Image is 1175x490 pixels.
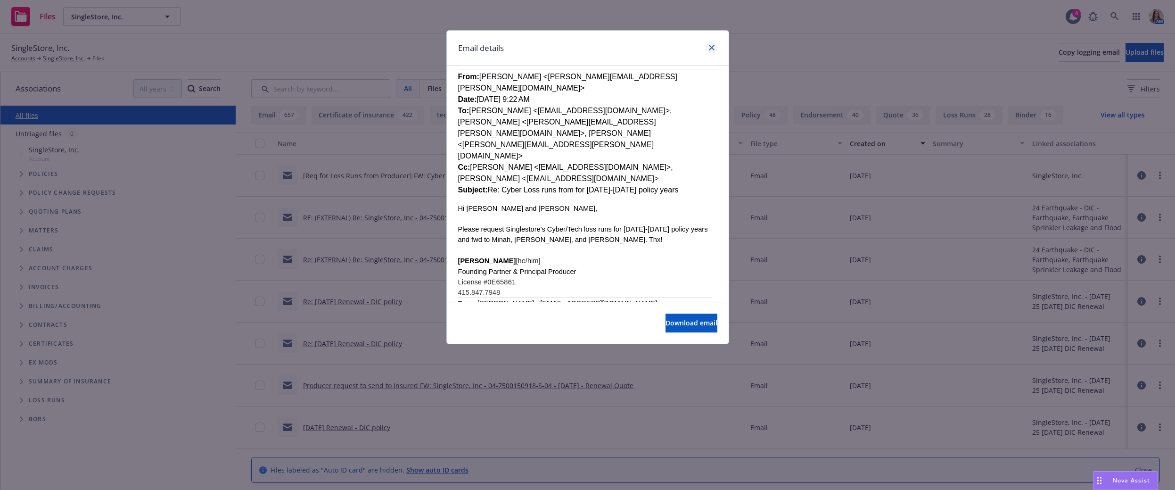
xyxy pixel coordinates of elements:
span: [he/him] [516,257,540,265]
b: Cc: [458,163,470,171]
span: AM [PERSON_NAME] <[EMAIL_ADDRESS][DOMAIN_NAME]>, [PERSON_NAME] <[PERSON_NAME][EMAIL_ADDRESS][PERS... [458,95,679,194]
span: 415.847.7948 [458,289,501,296]
span: From: [458,73,479,81]
a: close [706,42,717,53]
div: Drag to move [1093,472,1105,490]
button: Nova Assist [1093,471,1158,490]
span: Hi [PERSON_NAME] and [PERSON_NAME], [458,205,598,212]
span: [PERSON_NAME] <[EMAIL_ADDRESS][DOMAIN_NAME]> [DATE] 4:24 PM [PERSON_NAME] <[PERSON_NAME][EMAIL_AD... [458,299,714,370]
h1: Email details [458,42,504,54]
b: Subject: [458,186,488,194]
span: Founding Partner & Principal Producer [458,268,576,275]
span: Please request Singlestore's Cyber/Tech loss runs for [DATE]-[DATE] policy years and fwd to Minah... [458,225,708,243]
span: [PERSON_NAME] [458,257,516,265]
span: Download email [666,318,717,327]
button: Download email [666,314,717,332]
span: [PERSON_NAME] <[PERSON_NAME][EMAIL_ADDRESS][PERSON_NAME][DOMAIN_NAME]> [DATE] 9:22 [458,73,677,103]
b: To: [458,107,469,115]
span: From: [458,299,478,307]
b: Date: [458,95,477,103]
span: License # [458,278,488,286]
span: Nova Assist [1113,476,1150,484]
span: 0E65861 [487,278,516,286]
